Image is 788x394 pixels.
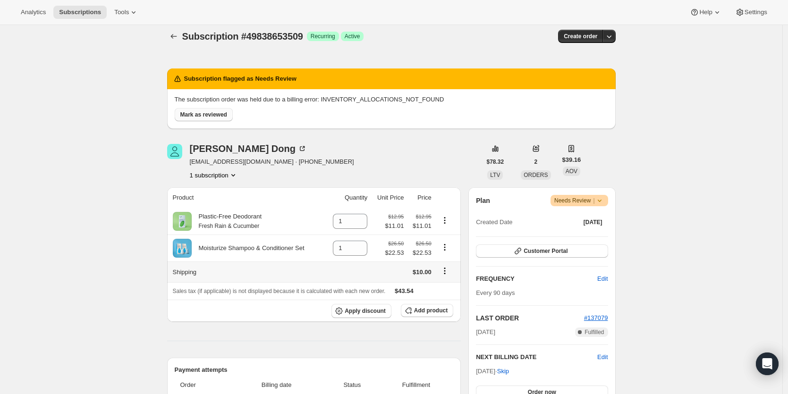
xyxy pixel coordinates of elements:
span: $10.00 [413,268,432,276]
button: Settings [729,6,773,19]
button: 2 [529,155,543,168]
span: $11.01 [409,221,431,231]
p: The subscription order was held due to a billing error: INVENTORY_ALLOCATIONS_NOT_FOUND [175,95,608,104]
h2: FREQUENCY [476,274,597,284]
span: Fulfilled [585,328,604,336]
span: | [593,197,594,204]
th: Product [167,187,325,208]
span: Apply discount [345,307,386,315]
button: Subscriptions [53,6,107,19]
span: $39.16 [562,155,581,165]
button: Edit [592,271,613,286]
span: Billing date [233,380,319,390]
span: Needs Review [554,196,604,205]
span: Recurring [311,33,335,40]
span: Customer Portal [524,247,568,255]
button: Product actions [437,242,452,252]
span: Michelle Dong [167,144,182,159]
h2: LAST ORDER [476,313,584,323]
span: Subscription #49838653509 [182,31,303,42]
span: Skip [497,367,509,376]
button: Mark as reviewed [175,108,233,121]
small: $26.50 [416,241,432,246]
button: Create order [558,30,603,43]
span: AOV [566,168,577,175]
span: Analytics [21,8,46,16]
button: Help [684,6,727,19]
span: Edit [597,274,608,284]
button: Subscriptions [167,30,180,43]
button: Add product [401,304,453,317]
h2: NEXT BILLING DATE [476,352,597,362]
h2: Payment attempts [175,365,454,375]
button: Apply discount [331,304,391,318]
span: Create order [564,33,597,40]
span: [DATE] [476,327,495,337]
button: Analytics [15,6,51,19]
button: Skip [491,364,515,379]
span: Fulfillment [385,380,448,390]
small: $12.95 [416,214,432,219]
button: Customer Portal [476,244,608,258]
button: Edit [597,352,608,362]
th: Price [407,187,434,208]
span: Settings [745,8,767,16]
small: $26.50 [388,241,404,246]
span: Every 90 days [476,289,515,296]
button: [DATE] [578,216,608,229]
th: Unit Price [370,187,407,208]
small: $12.95 [388,214,404,219]
button: Tools [109,6,144,19]
span: Created Date [476,218,512,227]
button: #137079 [584,313,608,323]
a: #137079 [584,314,608,321]
button: Product actions [190,170,238,180]
span: $43.54 [395,287,414,294]
span: $11.01 [385,221,404,231]
span: [EMAIL_ADDRESS][DOMAIN_NAME] · [PHONE_NUMBER] [190,157,354,167]
img: product img [173,212,192,231]
span: $22.53 [385,248,404,258]
h2: Plan [476,196,490,205]
button: $78.32 [481,155,510,168]
span: [DATE] · [476,368,509,375]
span: Help [699,8,712,16]
th: Quantity [325,187,370,208]
button: Shipping actions [437,266,452,276]
th: Shipping [167,261,325,282]
span: 2 [534,158,538,166]
span: Sales tax (if applicable) is not displayed because it is calculated with each new order. [173,288,386,294]
span: Mark as reviewed [180,111,227,118]
span: $22.53 [409,248,431,258]
span: $78.32 [487,158,504,166]
h2: Subscription flagged as Needs Review [184,74,297,84]
button: Product actions [437,215,452,226]
span: Subscriptions [59,8,101,16]
div: [PERSON_NAME] Dong [190,144,307,153]
div: Plastic-Free Deodorant [192,212,262,231]
div: Moisturize Shampoo & Conditioner Set [192,243,305,253]
small: Fresh Rain & Cucumber [199,223,260,229]
img: product img [173,239,192,258]
span: Tools [114,8,129,16]
span: Status [325,380,379,390]
div: Open Intercom Messenger [756,352,779,375]
span: ORDERS [524,172,548,178]
span: LTV [490,172,500,178]
span: [DATE] [584,218,602,226]
span: Add product [414,307,448,314]
span: Active [345,33,360,40]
